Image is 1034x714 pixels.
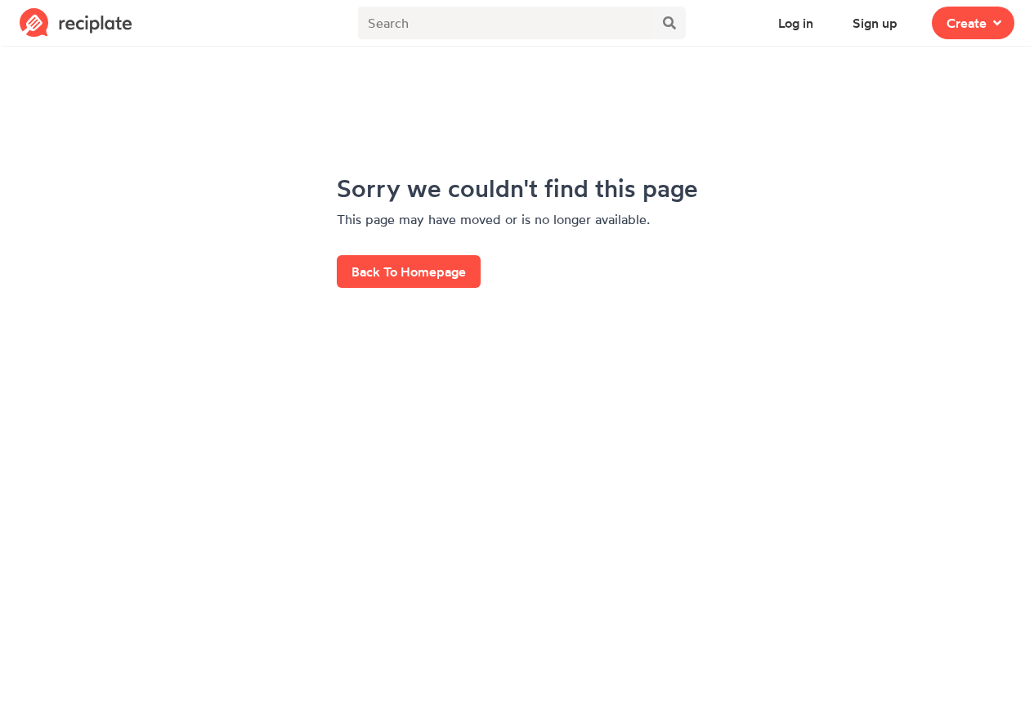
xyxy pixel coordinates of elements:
[358,7,654,39] input: Search
[932,7,1014,39] button: Create
[337,255,481,288] button: Back To Homepage
[337,209,698,229] p: This page may have moved or is no longer available.
[947,13,987,33] span: Create
[337,257,481,273] a: Back To Homepage
[20,8,132,38] img: Reciplate
[763,7,828,39] button: Log in
[337,173,698,203] p: Sorry we couldn't find this page
[838,7,912,39] button: Sign up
